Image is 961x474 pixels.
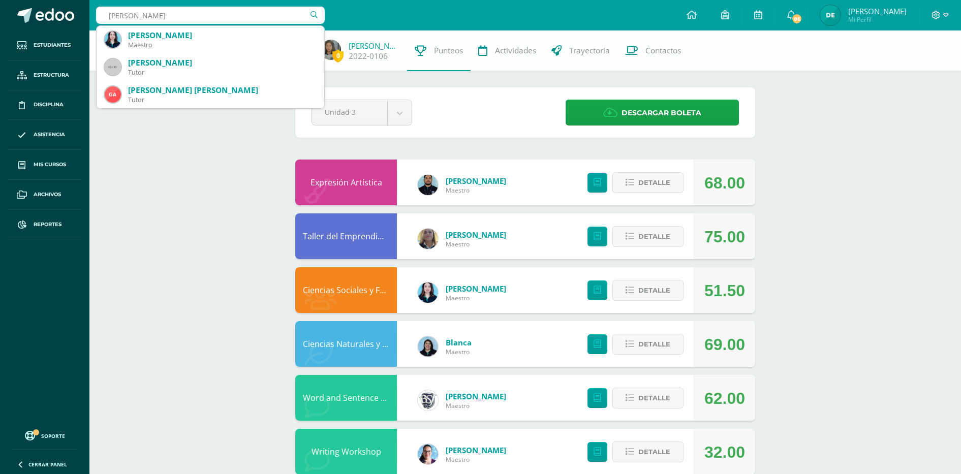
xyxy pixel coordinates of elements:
a: Taller del Emprendimiento [303,231,405,242]
span: Archivos [34,191,61,199]
a: Actividades [471,30,544,71]
span: Disciplina [34,101,64,109]
a: Descargar boleta [566,100,739,125]
div: [PERSON_NAME] [128,57,316,68]
img: cf0f0e80ae19a2adee6cb261b32f5f36.png [418,390,438,410]
span: Maestro [446,347,472,356]
a: Estudiantes [8,30,81,60]
span: Punteos [434,45,463,56]
a: Contactos [617,30,689,71]
button: Detalle [612,441,684,462]
a: Archivos [8,180,81,210]
a: Disciplina [8,90,81,120]
a: Blanca [446,337,472,347]
div: 51.50 [704,268,745,313]
span: Maestro [446,401,506,410]
img: 7cb5e0464c0e7abafaf249efbb3b1bec.png [418,444,438,464]
img: 5b2783ad3a22ae473dcaf132f569719c.png [820,5,841,25]
div: Maestro [128,41,316,49]
span: Reportes [34,220,61,229]
a: Ciencias Naturales y Lab [303,338,396,350]
button: Detalle [612,172,684,193]
a: Estructura [8,60,81,90]
a: [PERSON_NAME] [349,41,399,51]
a: [PERSON_NAME] [446,176,506,186]
div: Expresión Artística [295,160,397,205]
span: Maestro [446,240,506,248]
div: [PERSON_NAME] [PERSON_NAME] [128,85,316,96]
a: [PERSON_NAME] [446,230,506,240]
img: 45x45 [105,59,121,75]
a: Ciencias Sociales y Formación Ciudadana [303,285,460,296]
div: Tutor [128,96,316,104]
span: Contactos [645,45,681,56]
a: Trayectoria [544,30,617,71]
span: Detalle [638,227,670,246]
a: Asistencia [8,120,81,150]
img: c96224e79309de7917ae934cbb5c0b01.png [418,229,438,249]
span: 0 [332,49,344,62]
span: Actividades [495,45,536,56]
a: Expresión Artística [311,177,382,188]
input: Busca un usuario... [96,7,325,24]
div: Ciencias Sociales y Formación Ciudadana [295,267,397,313]
div: 75.00 [704,214,745,260]
img: 9f25a704c7e525b5c9fe1d8c113699e7.png [418,175,438,195]
button: Detalle [612,280,684,301]
a: [PERSON_NAME] [446,445,506,455]
img: 43e9d33165431d6c26152a35dfadc751.png [105,86,121,103]
span: Mis cursos [34,161,66,169]
a: Word and Sentence Study [303,392,402,403]
a: Unidad 3 [312,100,412,125]
span: Asistencia [34,131,65,139]
a: Writing Workshop [312,446,381,457]
span: Unidad 3 [325,100,375,124]
a: Punteos [407,30,471,71]
span: Descargar boleta [622,101,701,125]
span: Estudiantes [34,41,71,49]
span: Cerrar panel [28,461,67,468]
a: Reportes [8,210,81,240]
a: Soporte [12,428,77,442]
a: [PERSON_NAME] [446,283,506,294]
img: c5082ff080619449f6c35fc6ea374aeb.png [321,40,341,60]
span: Soporte [41,432,65,439]
button: Detalle [612,388,684,408]
span: Detalle [638,389,670,407]
button: Detalle [612,226,684,247]
div: Ciencias Naturales y Lab [295,321,397,367]
span: Detalle [638,281,670,300]
span: Maestro [446,186,506,195]
span: Detalle [638,443,670,461]
div: Word and Sentence Study [295,375,397,421]
span: 86 [791,13,802,24]
button: Detalle [612,334,684,355]
div: Taller del Emprendimiento [295,213,397,259]
a: 2022-0106 [349,51,388,61]
a: [PERSON_NAME] [446,391,506,401]
img: cccdcb54ef791fe124cc064e0dd18e00.png [418,282,438,303]
span: Maestro [446,294,506,302]
span: Detalle [638,173,670,192]
div: 69.00 [704,322,745,367]
div: 62.00 [704,375,745,421]
img: 58a3fbeca66addd3cac8df0ed67b710d.png [105,31,121,48]
a: Mis cursos [8,150,81,180]
div: 68.00 [704,160,745,206]
div: [PERSON_NAME] [128,30,316,41]
span: Detalle [638,335,670,354]
span: Trayectoria [569,45,610,56]
span: Estructura [34,71,69,79]
div: Tutor [128,68,316,77]
span: [PERSON_NAME] [848,6,907,16]
span: Mi Perfil [848,15,907,24]
span: Maestro [446,455,506,464]
img: 6df1b4a1ab8e0111982930b53d21c0fa.png [418,336,438,357]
